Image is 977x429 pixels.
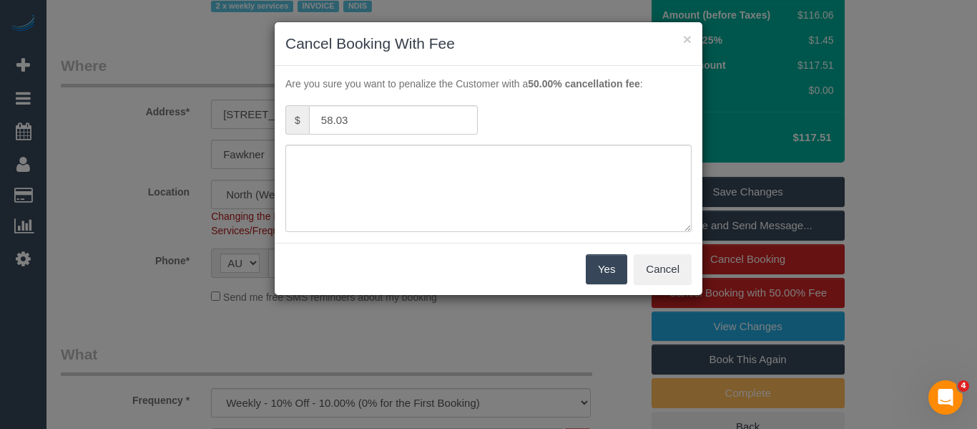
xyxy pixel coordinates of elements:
button: Cancel [634,254,692,284]
sui-modal: Cancel Booking With Fee [275,22,702,295]
h3: Cancel Booking With Fee [285,33,692,54]
iframe: Intercom live chat [928,380,963,415]
strong: 50.00% cancellation fee [528,78,639,90]
span: 4 [958,380,969,392]
button: × [683,32,692,47]
span: $ [285,105,309,135]
p: Are you sure you want to penalize the Customer with a : [285,77,692,91]
button: Yes [586,254,627,284]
